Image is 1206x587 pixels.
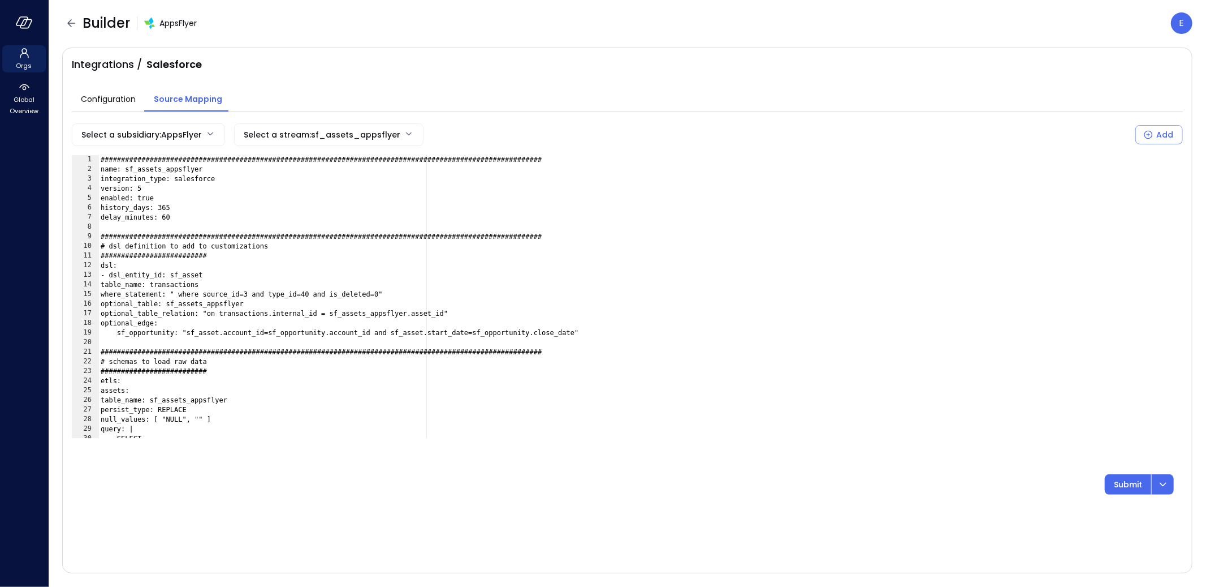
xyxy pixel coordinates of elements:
div: 6 [72,203,99,213]
span: Salesforce [146,57,202,72]
span: Source Mapping [154,93,222,105]
div: 16 [72,299,99,309]
div: 2 [72,165,99,174]
div: 29 [72,425,99,434]
span: Integrations / [72,57,142,72]
div: 15 [72,290,99,299]
div: 3 [72,174,99,184]
div: 23 [72,367,99,376]
div: 25 [72,386,99,396]
div: 4 [72,184,99,194]
span: Global Overview [7,94,41,117]
div: 11 [72,251,99,261]
p: Submit [1114,478,1142,491]
div: 22 [72,357,99,367]
div: 30 [72,434,99,444]
div: 19 [72,328,99,338]
div: Select a Subsidiary to add a new Stream [1135,123,1183,146]
div: 17 [72,309,99,319]
div: Select a subsidiary : AppsFlyer [81,124,202,145]
div: 7 [72,213,99,222]
span: AppsFlyer [159,17,197,29]
div: 10 [72,242,99,251]
button: dropdown-icon-button [1151,474,1174,495]
div: 1 [72,155,99,165]
div: 5 [72,194,99,203]
span: Builder [83,14,130,32]
p: E [1179,16,1185,30]
div: 28 [72,415,99,425]
div: 20 [72,338,99,348]
div: 13 [72,271,99,280]
img: zbmm8o9awxf8yv3ehdzf [144,18,155,29]
div: 9 [72,232,99,242]
div: Global Overview [2,79,46,118]
div: 24 [72,376,99,386]
div: 27 [72,405,99,415]
div: 14 [72,280,99,290]
div: Add [1156,128,1173,142]
div: Select a stream : sf_assets_appsflyer [244,124,400,145]
div: 18 [72,319,99,328]
div: Orgs [2,45,46,72]
div: Eleanor Yehudai [1171,12,1192,34]
div: 26 [72,396,99,405]
div: 8 [72,222,99,232]
span: Configuration [81,93,136,105]
span: Orgs [16,60,32,71]
button: Submit [1105,474,1151,495]
div: Button group with a nested menu [1105,474,1174,495]
button: Add [1135,125,1183,144]
div: 21 [72,348,99,357]
div: 12 [72,261,99,271]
